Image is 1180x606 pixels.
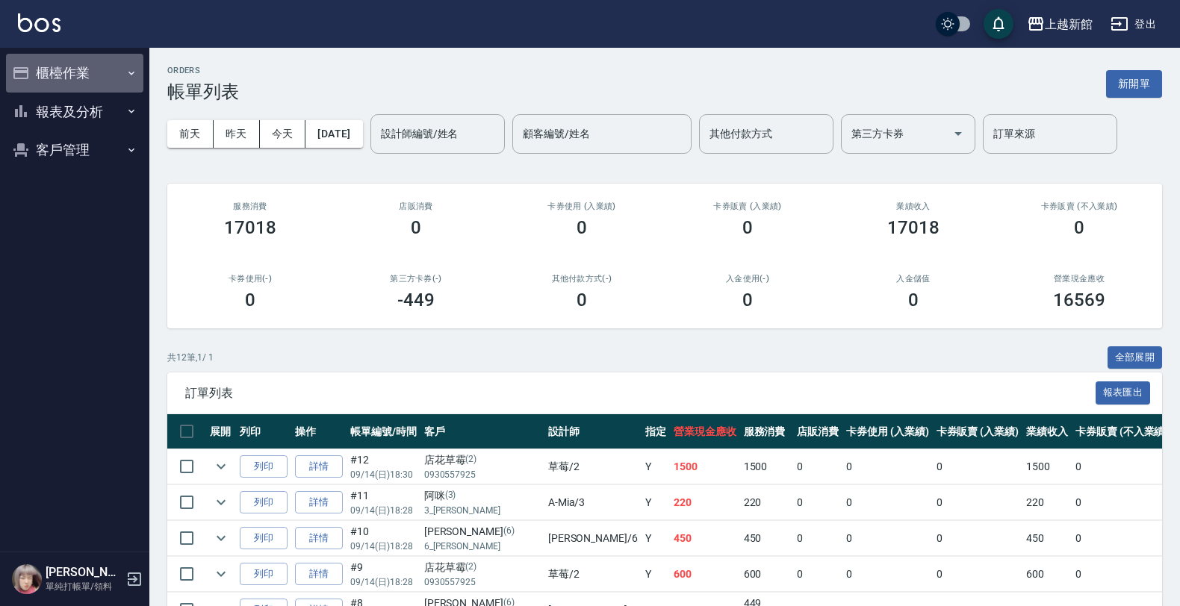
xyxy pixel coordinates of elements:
h5: [PERSON_NAME] [46,565,122,580]
th: 卡券使用 (入業績) [842,414,933,449]
h3: 0 [577,217,587,238]
div: 店花草霉 [424,560,541,575]
td: 600 [1022,557,1072,592]
p: 3_[PERSON_NAME] [424,504,541,517]
td: 0 [793,485,842,520]
h3: 17018 [887,217,940,238]
button: [DATE] [305,120,362,148]
td: 草莓 /2 [544,557,642,592]
td: 450 [670,521,740,556]
h2: 卡券使用 (入業績) [517,202,647,211]
button: 上越新館 [1021,9,1099,40]
p: 09/14 (日) 18:30 [350,468,417,481]
p: (6) [503,524,515,540]
button: expand row [210,527,232,549]
td: 450 [740,521,794,556]
td: #12 [347,449,420,484]
p: 單純打帳單/領料 [46,580,122,593]
h3: 0 [411,217,421,238]
th: 服務消費 [740,414,794,449]
button: 前天 [167,120,214,148]
td: 1500 [1022,449,1072,484]
td: 220 [740,485,794,520]
th: 客戶 [420,414,544,449]
div: 上越新館 [1045,15,1093,34]
td: 0 [1072,449,1172,484]
h3: 0 [245,290,255,310]
p: 6_[PERSON_NAME] [424,540,541,553]
td: 220 [670,485,740,520]
span: 訂單列表 [185,386,1096,401]
td: Y [642,557,670,592]
h3: 服務消費 [185,202,315,211]
th: 帳單編號/時間 [347,414,420,449]
h3: -449 [397,290,435,310]
td: 0 [1072,485,1172,520]
button: 列印 [240,455,288,478]
p: (3) [445,488,456,504]
button: 昨天 [214,120,260,148]
h2: 其他付款方式(-) [517,274,647,284]
h2: 入金使用(-) [683,274,813,284]
td: 0 [793,521,842,556]
p: 09/14 (日) 18:28 [350,540,417,553]
td: 0 [933,557,1023,592]
h3: 16569 [1053,290,1105,310]
td: Y [642,485,670,520]
a: 詳情 [295,563,343,586]
a: 詳情 [295,491,343,514]
td: #11 [347,485,420,520]
button: Open [946,122,970,146]
td: 0 [933,521,1023,556]
th: 操作 [291,414,347,449]
td: 0 [842,449,933,484]
th: 設計師 [544,414,642,449]
td: 0 [842,557,933,592]
p: 09/14 (日) 18:28 [350,504,417,517]
h3: 17018 [224,217,276,238]
td: 草莓 /2 [544,449,642,484]
h3: 0 [577,290,587,310]
th: 業績收入 [1022,414,1072,449]
a: 詳情 [295,527,343,550]
div: 店花草霉 [424,452,541,468]
td: 0 [793,449,842,484]
th: 卡券販賣 (入業績) [933,414,1023,449]
button: 登出 [1105,10,1162,38]
th: 卡券販賣 (不入業績) [1072,414,1172,449]
button: 報表匯出 [1096,381,1151,404]
h2: 卡券販賣 (入業績) [683,202,813,211]
a: 新開單 [1106,76,1162,90]
h3: 0 [908,290,919,310]
td: 220 [1022,485,1072,520]
td: 0 [1072,557,1172,592]
h2: 業績收入 [848,202,978,211]
p: 共 12 筆, 1 / 1 [167,351,214,364]
td: Y [642,521,670,556]
button: 列印 [240,563,288,586]
td: 1500 [740,449,794,484]
button: 客戶管理 [6,131,143,169]
td: 0 [842,485,933,520]
p: (2) [465,452,476,468]
p: 09/14 (日) 18:28 [350,575,417,589]
th: 營業現金應收 [670,414,740,449]
a: 報表匯出 [1096,385,1151,399]
td: 600 [670,557,740,592]
td: #9 [347,557,420,592]
div: 阿咪 [424,488,541,504]
td: 0 [933,449,1023,484]
h2: 卡券販賣 (不入業績) [1014,202,1144,211]
button: save [984,9,1013,39]
button: 櫃檯作業 [6,54,143,93]
td: 0 [793,557,842,592]
th: 店販消費 [793,414,842,449]
img: Person [12,564,42,594]
button: expand row [210,563,232,585]
h2: ORDERS [167,66,239,75]
td: 600 [740,557,794,592]
button: 今天 [260,120,306,148]
td: 0 [1072,521,1172,556]
td: 0 [933,485,1023,520]
h3: 0 [742,290,753,310]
